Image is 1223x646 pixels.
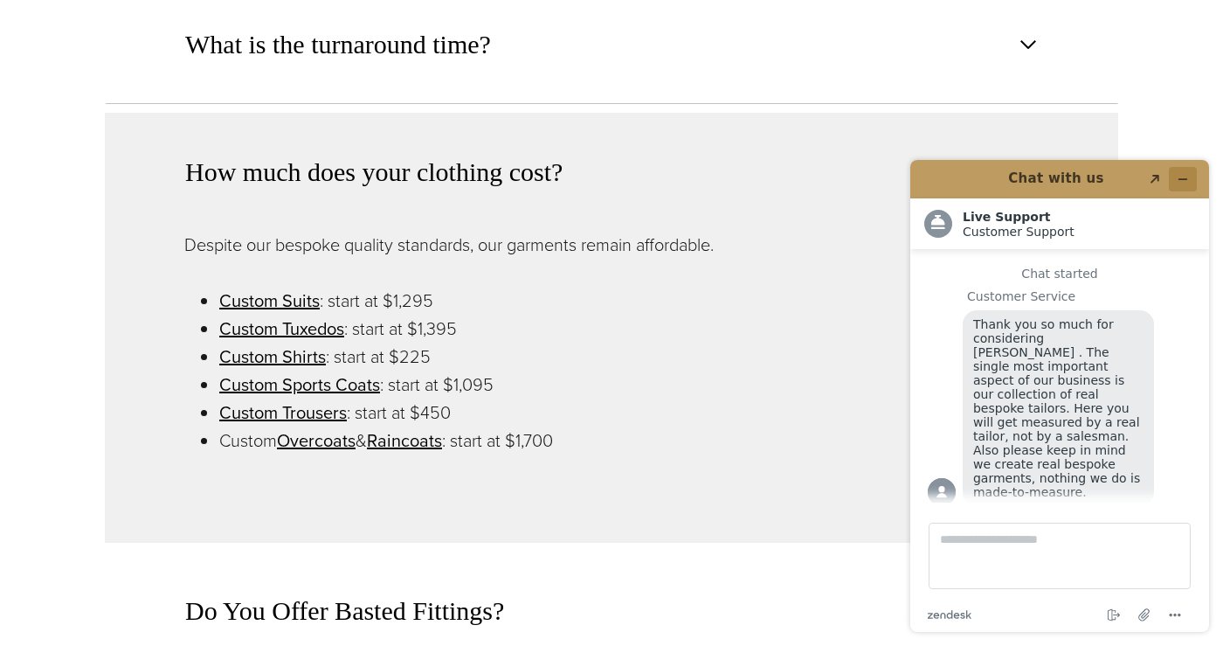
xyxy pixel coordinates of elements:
li: : start at $1,295 [219,287,1039,315]
li: : start at $450 [219,399,1039,427]
span: What is the turnaround time? [185,25,491,64]
li: : start at $1,395 [219,315,1039,343]
a: Custom Tuxedos [219,316,344,342]
div: How much does your clothing cost? [105,231,1118,543]
li: : start at $225 [219,343,1039,371]
a: Custom Suits [219,288,320,314]
li: : start at $1,095 [219,371,1039,399]
a: Custom Trousers [219,399,347,426]
iframe: Find more information here [896,146,1223,646]
span: Do You Offer Basted Fittings? [185,592,504,630]
a: Overcoats [277,427,356,454]
a: Raincoats [367,427,442,454]
li: Custom & : start at $1,700 [219,427,1039,455]
a: Custom Shirts [219,344,326,370]
span: How much does your clothing cost? [185,153,563,191]
p: Despite our bespoke quality standards, our garments remain affordable. [184,231,1039,259]
button: How much does your clothing cost? [105,113,1118,231]
span: Chat [38,12,74,28]
a: Custom Sports Coats [219,372,380,398]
